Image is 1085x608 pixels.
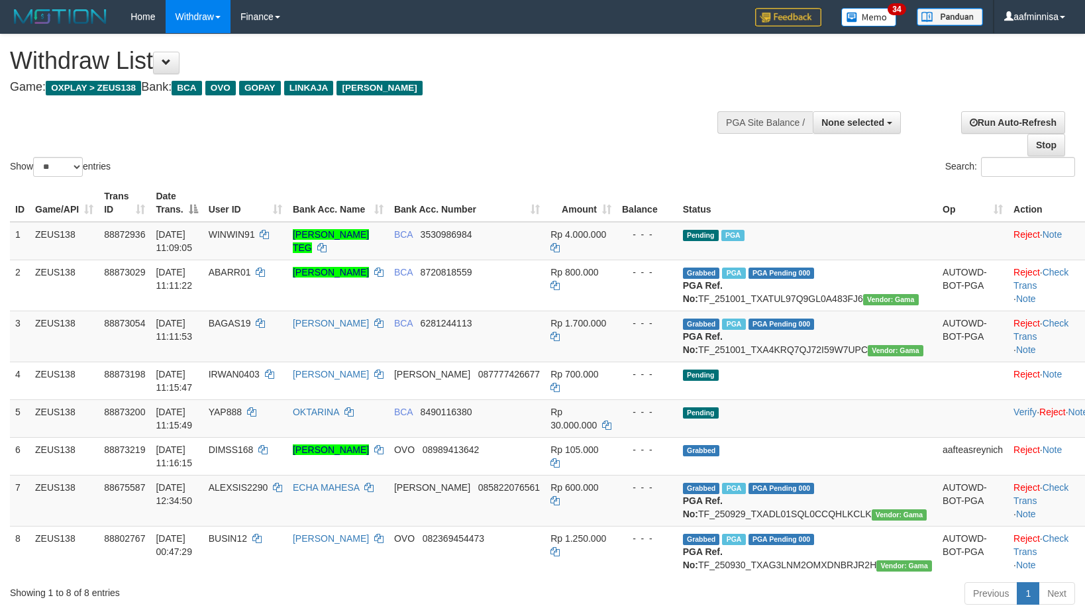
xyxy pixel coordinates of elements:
[683,483,720,494] span: Grabbed
[209,482,268,493] span: ALEXSIS2290
[868,345,923,356] span: Vendor URL: https://trx31.1velocity.biz
[937,475,1008,526] td: AUTOWD-BOT-PGA
[33,157,83,177] select: Showentries
[30,475,99,526] td: ZEUS138
[722,268,745,279] span: Marked by aafnoeunsreypich
[683,268,720,279] span: Grabbed
[394,267,413,278] span: BCA
[156,267,192,291] span: [DATE] 11:11:22
[683,495,723,519] b: PGA Ref. No:
[1043,229,1062,240] a: Note
[1039,407,1066,417] a: Reject
[550,444,598,455] span: Rp 105.000
[421,318,472,329] span: Copy 6281244113 to clipboard
[622,405,672,419] div: - - -
[937,526,1008,577] td: AUTOWD-BOT-PGA
[1013,407,1037,417] a: Verify
[717,111,813,134] div: PGA Site Balance /
[749,534,815,545] span: PGA Pending
[394,482,470,493] span: [PERSON_NAME]
[156,482,192,506] span: [DATE] 12:34:50
[622,228,672,241] div: - - -
[150,184,203,222] th: Date Trans.: activate to sort column descending
[209,533,247,544] span: BUSIN12
[394,369,470,380] span: [PERSON_NAME]
[203,184,287,222] th: User ID: activate to sort column ascending
[209,407,242,417] span: YAP888
[1016,509,1036,519] a: Note
[678,260,937,311] td: TF_251001_TXATUL97Q9GL0A483FJ6
[1013,533,1040,544] a: Reject
[722,319,745,330] span: Marked by aafnoeunsreypich
[30,362,99,399] td: ZEUS138
[1016,293,1036,304] a: Note
[10,437,30,475] td: 6
[678,475,937,526] td: TF_250929_TXADL01SQL0CCQHLKCLK
[683,445,720,456] span: Grabbed
[678,311,937,362] td: TF_251001_TXA4KRQ7QJ72I59W7UPC
[683,230,719,241] span: Pending
[10,157,111,177] label: Show entries
[683,280,723,304] b: PGA Ref. No:
[617,184,678,222] th: Balance
[10,311,30,362] td: 3
[394,533,415,544] span: OVO
[394,444,415,455] span: OVO
[1013,267,1040,278] a: Reject
[841,8,897,26] img: Button%20Memo.svg
[10,222,30,260] td: 1
[30,526,99,577] td: ZEUS138
[683,319,720,330] span: Grabbed
[156,318,192,342] span: [DATE] 11:11:53
[622,481,672,494] div: - - -
[622,266,672,279] div: - - -
[961,111,1065,134] a: Run Auto-Refresh
[156,533,192,557] span: [DATE] 00:47:29
[545,184,617,222] th: Amount: activate to sort column ascending
[863,294,919,305] span: Vendor URL: https://trx31.1velocity.biz
[478,369,540,380] span: Copy 087777426677 to clipboard
[1013,229,1040,240] a: Reject
[683,534,720,545] span: Grabbed
[30,184,99,222] th: Game/API: activate to sort column ascending
[10,526,30,577] td: 8
[749,268,815,279] span: PGA Pending
[104,318,145,329] span: 88873054
[156,369,192,393] span: [DATE] 11:15:47
[1039,582,1075,605] a: Next
[156,444,192,468] span: [DATE] 11:16:15
[10,475,30,526] td: 7
[683,407,719,419] span: Pending
[550,369,598,380] span: Rp 700.000
[10,362,30,399] td: 4
[293,533,369,544] a: [PERSON_NAME]
[722,483,745,494] span: Marked by aafpengsreynich
[293,369,369,380] a: [PERSON_NAME]
[876,560,932,572] span: Vendor URL: https://trx31.1velocity.biz
[336,81,422,95] span: [PERSON_NAME]
[423,533,484,544] span: Copy 082369454473 to clipboard
[1027,134,1065,156] a: Stop
[46,81,141,95] span: OXPLAY > ZEUS138
[239,81,281,95] span: GOPAY
[104,229,145,240] span: 88872936
[389,184,545,222] th: Bank Acc. Number: activate to sort column ascending
[293,267,369,278] a: [PERSON_NAME]
[156,229,192,253] span: [DATE] 11:09:05
[749,319,815,330] span: PGA Pending
[755,8,821,26] img: Feedback.jpg
[209,318,251,329] span: BAGAS19
[678,526,937,577] td: TF_250930_TXAG3LNM2OMXDNBRJR2H
[1013,369,1040,380] a: Reject
[10,81,710,94] h4: Game: Bank:
[1043,369,1062,380] a: Note
[622,443,672,456] div: - - -
[550,407,597,431] span: Rp 30.000.000
[104,533,145,544] span: 88802767
[1013,533,1068,557] a: Check Trans
[722,534,745,545] span: Marked by aafsreyleap
[10,260,30,311] td: 2
[1013,482,1068,506] a: Check Trans
[10,399,30,437] td: 5
[293,482,359,493] a: ECHA MAHESA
